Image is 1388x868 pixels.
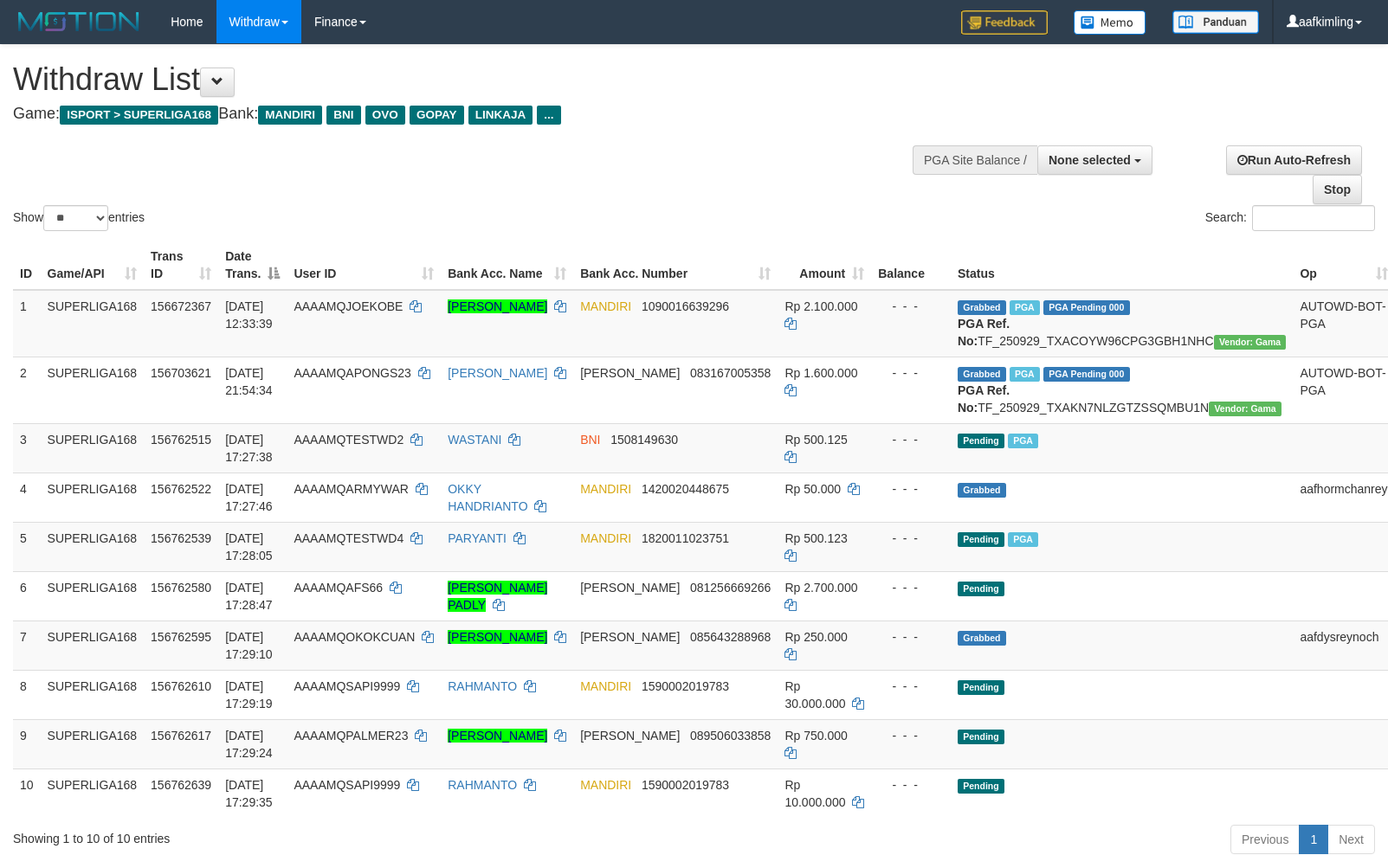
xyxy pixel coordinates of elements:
[784,581,857,595] span: Rp 2.700.000
[13,205,145,231] label: Show entries
[225,729,273,760] span: [DATE] 17:29:24
[878,727,944,744] div: - - -
[151,299,211,313] span: 156672367
[448,630,547,644] a: [PERSON_NAME]
[13,522,41,571] td: 5
[13,106,908,123] h4: Game: Bank:
[784,531,847,545] span: Rp 500.123
[225,482,273,513] span: [DATE] 17:27:46
[878,628,944,646] div: - - -
[151,729,211,743] span: 156762617
[878,480,944,498] div: - - -
[448,482,527,513] a: OKKY HANDRIANTO
[225,679,273,710] span: [DATE] 17:29:19
[1327,825,1375,854] a: Next
[1008,532,1038,547] span: Marked by aafmaleo
[13,290,41,357] td: 1
[913,145,1037,175] div: PGA Site Balance /
[642,299,729,313] span: Copy 1090016639296 to clipboard
[958,582,1004,596] span: Pending
[1043,300,1130,315] span: PGA Pending
[1209,402,1281,416] span: Vendor URL: https://trx31.1velocity.biz
[784,778,845,809] span: Rp 10.000.000
[43,205,108,231] select: Showentries
[365,106,405,125] span: OVO
[410,106,464,125] span: GOPAY
[225,531,273,563] span: [DATE] 17:28:05
[958,680,1004,695] span: Pending
[1299,825,1328,854] a: 1
[878,678,944,695] div: - - -
[961,10,1048,35] img: Feedback.jpg
[41,290,145,357] td: SUPERLIGA168
[151,531,211,545] span: 156762539
[878,431,944,448] div: - - -
[294,433,403,447] span: AAAAMQTESTWD2
[580,778,631,792] span: MANDIRI
[878,530,944,547] div: - - -
[294,630,415,644] span: AAAAMQOKOKCUAN
[958,730,1004,744] span: Pending
[41,473,145,522] td: SUPERLIGA168
[958,779,1004,794] span: Pending
[784,729,847,743] span: Rp 750.000
[151,581,211,595] span: 156762580
[151,366,211,380] span: 156703621
[580,531,631,545] span: MANDIRI
[690,366,771,380] span: Copy 083167005358 to clipboard
[13,473,41,522] td: 4
[41,423,145,473] td: SUPERLIGA168
[580,366,680,380] span: [PERSON_NAME]
[13,719,41,768] td: 9
[294,778,400,792] span: AAAAMQSAPI9999
[294,531,403,545] span: AAAAMQTESTWD4
[1008,434,1038,448] span: Marked by aafmaleo
[878,579,944,596] div: - - -
[1205,205,1375,231] label: Search:
[294,581,383,595] span: AAAAMQAFS66
[294,366,410,380] span: AAAAMQAPONGS23
[958,383,1010,415] b: PGA Ref. No:
[1049,153,1131,167] span: None selected
[448,433,501,447] a: WASTANI
[151,433,211,447] span: 156762515
[13,768,41,818] td: 10
[41,571,145,620] td: SUPERLIGA168
[60,106,218,125] span: ISPORT > SUPERLIGA168
[258,106,322,125] span: MANDIRI
[580,299,631,313] span: MANDIRI
[958,631,1006,646] span: Grabbed
[958,367,1006,382] span: Grabbed
[225,581,273,612] span: [DATE] 17:28:47
[13,9,145,35] img: MOTION_logo.png
[1074,10,1146,35] img: Button%20Memo.svg
[580,729,680,743] span: [PERSON_NAME]
[225,778,273,809] span: [DATE] 17:29:35
[225,299,273,331] span: [DATE] 12:33:39
[958,317,1010,348] b: PGA Ref. No:
[537,106,560,125] span: ...
[642,531,729,545] span: Copy 1820011023751 to clipboard
[778,241,871,290] th: Amount: activate to sort column ascending
[878,776,944,794] div: - - -
[580,679,631,693] span: MANDIRI
[287,241,441,290] th: User ID: activate to sort column ascending
[871,241,951,290] th: Balance
[1313,175,1362,204] a: Stop
[958,300,1006,315] span: Grabbed
[448,366,547,380] a: [PERSON_NAME]
[951,357,1293,423] td: TF_250929_TXAKN7NLZGTZSSQMBU1N
[610,433,678,447] span: Copy 1508149630 to clipboard
[13,670,41,719] td: 8
[151,482,211,496] span: 156762522
[784,366,857,380] span: Rp 1.600.000
[151,630,211,644] span: 156762595
[13,620,41,670] td: 7
[448,581,547,612] a: [PERSON_NAME] PADLY
[448,679,517,693] a: RAHMANTO
[41,357,145,423] td: SUPERLIGA168
[294,729,408,743] span: AAAAMQPALMER23
[951,241,1293,290] th: Status
[784,433,847,447] span: Rp 500.125
[1037,145,1152,175] button: None selected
